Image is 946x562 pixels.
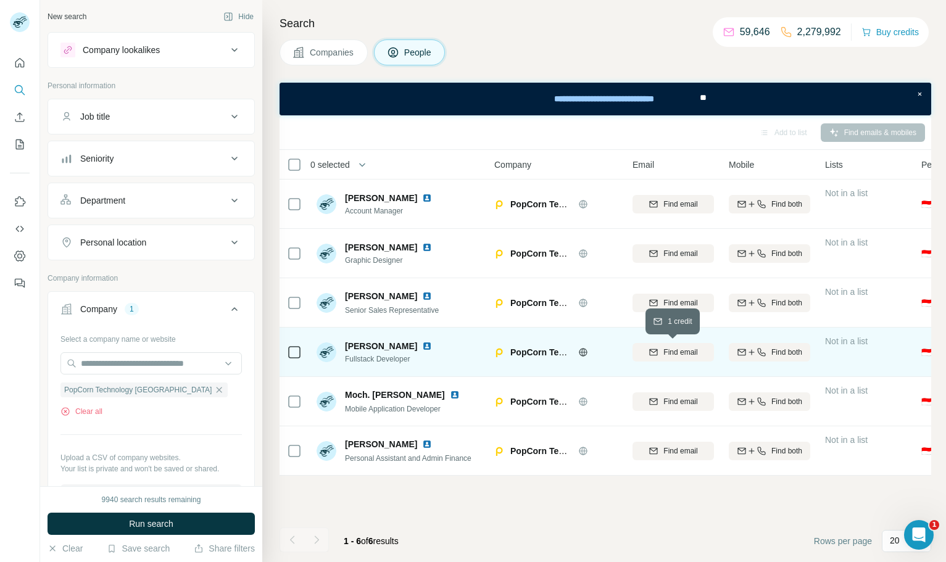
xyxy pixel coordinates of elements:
span: Account Manager [345,205,437,217]
iframe: Banner [280,83,931,115]
span: Personal Assistant and Admin Finance [345,454,471,463]
span: PopCorn Technology [GEOGRAPHIC_DATA] [64,384,212,395]
button: Buy credits [861,23,919,41]
button: Find both [729,343,810,362]
span: Senior Sales Representative [345,306,439,315]
img: LinkedIn logo [422,439,432,449]
span: [PERSON_NAME] [345,438,417,450]
img: Logo of PopCorn Technology Indonesia [494,199,504,209]
span: results [344,536,399,546]
span: 🇮🇩 [921,198,932,210]
img: Avatar [317,293,336,313]
button: Seniority [48,144,254,173]
span: PopCorn Technology [GEOGRAPHIC_DATA] [510,298,692,308]
div: Personal location [80,236,146,249]
button: Company1 [48,294,254,329]
span: Find email [663,297,697,308]
span: Graphic Designer [345,255,437,266]
button: Find both [729,392,810,411]
button: Find email [633,244,714,263]
span: Not in a list [825,386,868,395]
span: Not in a list [825,287,868,297]
span: [PERSON_NAME] [345,290,417,302]
span: PopCorn Technology [GEOGRAPHIC_DATA] [510,446,692,456]
span: Lists [825,159,843,171]
button: Find both [729,442,810,460]
span: Companies [310,46,355,59]
div: Job title [80,110,110,123]
span: [PERSON_NAME] [345,340,417,352]
span: 🇮🇩 [921,297,932,309]
span: PopCorn Technology [GEOGRAPHIC_DATA] [510,199,692,209]
p: 2,279,992 [797,25,841,39]
span: Find both [771,199,802,210]
span: 🇮🇩 [921,346,932,358]
button: Clear [48,542,83,555]
span: Find both [771,248,802,259]
img: Avatar [317,441,336,461]
button: Run search [48,513,255,535]
span: Find both [771,347,802,358]
p: Personal information [48,80,255,91]
span: Not in a list [825,336,868,346]
p: 59,646 [740,25,770,39]
button: Find both [729,294,810,312]
button: Find both [729,244,810,263]
span: Find both [771,445,802,457]
img: Logo of PopCorn Technology Indonesia [494,249,504,258]
button: Find email [633,442,714,460]
span: Moch. [PERSON_NAME] [345,389,445,401]
div: Company [80,303,117,315]
button: Personal location [48,228,254,257]
img: Avatar [317,342,336,362]
img: LinkedIn logo [422,291,432,301]
img: Logo of PopCorn Technology Indonesia [494,446,504,456]
button: Feedback [10,272,30,294]
p: Your list is private and won't be saved or shared. [60,463,242,474]
img: Avatar [317,194,336,214]
span: People [404,46,433,59]
span: Not in a list [825,188,868,198]
img: Avatar [317,392,336,411]
span: Fullstack Developer [345,353,437,365]
button: Save search [107,542,170,555]
button: Dashboard [10,245,30,267]
iframe: Intercom live chat [904,520,934,550]
span: 🇮🇩 [921,445,932,457]
span: 🇮🇩 [921,247,932,260]
button: Share filters [194,542,255,555]
button: Upload a list of companies [60,484,242,506]
img: LinkedIn logo [422,341,432,351]
img: Avatar [317,244,336,263]
p: Company information [48,273,255,284]
p: Upload a CSV of company websites. [60,452,242,463]
img: Logo of PopCorn Technology Indonesia [494,298,504,308]
img: LinkedIn logo [422,193,432,203]
button: Job title [48,102,254,131]
span: Not in a list [825,238,868,247]
button: Hide [215,7,262,26]
span: Find email [663,199,697,210]
button: My lists [10,133,30,155]
span: Run search [129,518,173,530]
span: 🇮🇩 [921,395,932,408]
span: 1 - 6 [344,536,361,546]
span: Find both [771,396,802,407]
h4: Search [280,15,931,32]
span: Rows per page [814,535,872,547]
button: Quick start [10,52,30,74]
span: PopCorn Technology [GEOGRAPHIC_DATA] [510,347,692,357]
button: Search [10,79,30,101]
img: Logo of PopCorn Technology Indonesia [494,397,504,407]
span: Find email [663,445,697,457]
div: Seniority [80,152,114,165]
span: Not in a list [825,435,868,445]
div: 9940 search results remaining [102,494,201,505]
div: Company lookalikes [83,44,160,56]
span: PopCorn Technology [GEOGRAPHIC_DATA] [510,397,692,407]
button: Find both [729,195,810,213]
span: 0 selected [310,159,350,171]
button: Find email [633,392,714,411]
